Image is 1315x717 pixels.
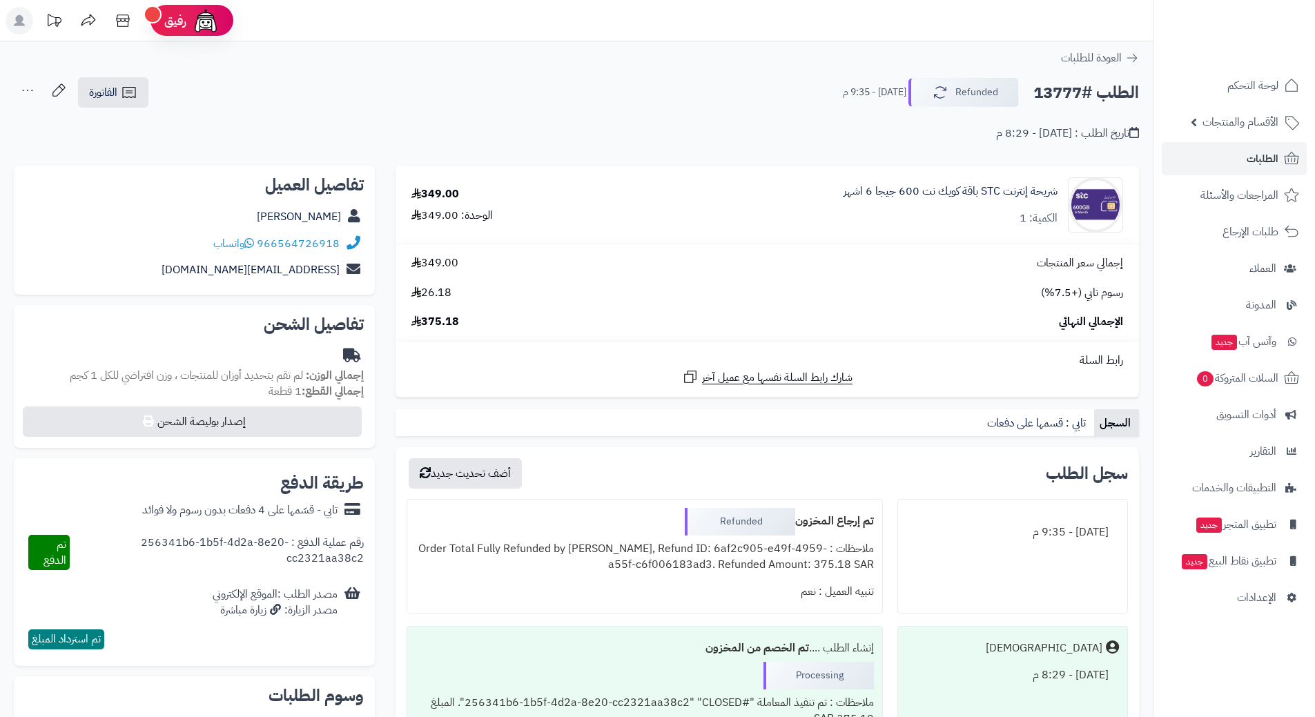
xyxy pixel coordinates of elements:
a: العملاء [1162,252,1307,285]
h2: الطلب #13777 [1033,79,1139,107]
img: logo-2.png [1221,39,1302,68]
h2: وسوم الطلبات [25,687,364,704]
a: المراجعات والأسئلة [1162,179,1307,212]
span: إجمالي سعر المنتجات [1037,255,1123,271]
span: السلات المتروكة [1196,369,1278,388]
a: تطبيق المتجرجديد [1162,508,1307,541]
div: تابي - قسّمها على 4 دفعات بدون رسوم ولا فوائد [142,502,338,518]
div: [DEMOGRAPHIC_DATA] [986,640,1102,656]
span: تطبيق المتجر [1195,515,1276,534]
span: المراجعات والأسئلة [1200,186,1278,205]
div: رابط السلة [401,353,1133,369]
strong: إجمالي القطع: [302,383,364,400]
div: رقم عملية الدفع : 256341b6-1b5f-4d2a-8e20-cc2321aa38c2 [70,535,364,571]
button: Refunded [908,78,1019,107]
a: التقارير [1162,435,1307,468]
span: لم تقم بتحديد أوزان للمنتجات ، وزن افتراضي للكل 1 كجم [70,367,303,384]
a: طلبات الإرجاع [1162,215,1307,248]
span: العملاء [1249,259,1276,278]
div: [DATE] - 9:35 م [906,519,1119,546]
h2: تفاصيل الشحن [25,316,364,333]
b: تم الخصم من المخزون [705,640,809,656]
a: تابي : قسمها على دفعات [982,409,1094,437]
span: التقارير [1250,442,1276,461]
div: مصدر الزيارة: زيارة مباشرة [213,602,338,618]
span: أدوات التسويق [1216,405,1276,424]
img: 1737381301-5796560422315345811-90x90.jpg [1069,177,1122,233]
a: أدوات التسويق [1162,398,1307,431]
strong: إجمالي الوزن: [306,367,364,384]
a: واتساب [213,235,254,252]
span: طلبات الإرجاع [1223,222,1278,242]
a: السلات المتروكة0 [1162,362,1307,395]
span: 349.00 [411,255,458,271]
a: [PERSON_NAME] [257,208,341,225]
div: [DATE] - 8:29 م [906,662,1119,689]
span: التطبيقات والخدمات [1192,478,1276,498]
span: الأقسام والمنتجات [1202,112,1278,132]
span: جديد [1182,554,1207,569]
span: المدونة [1246,295,1276,315]
a: السجل [1094,409,1139,437]
button: إصدار بوليصة الشحن [23,406,362,437]
span: شارك رابط السلة نفسها مع عميل آخر [702,370,853,386]
a: الإعدادات [1162,581,1307,614]
a: لوحة التحكم [1162,69,1307,102]
span: 0 [1197,371,1214,386]
a: المدونة [1162,288,1307,322]
a: 966564726918 [257,235,340,252]
img: ai-face.png [192,7,220,35]
div: الكمية: 1 [1020,210,1058,226]
span: رسوم تابي (+7.5%) [1041,285,1123,301]
a: وآتس آبجديد [1162,325,1307,358]
h2: تفاصيل العميل [25,177,364,193]
span: 26.18 [411,285,451,301]
div: إنشاء الطلب .... [416,635,873,662]
span: لوحة التحكم [1227,76,1278,95]
div: ملاحظات : Order Total Fully Refunded by [PERSON_NAME], Refund ID: 6af2c905-e49f-4959-a55f-c6f0061... [416,536,873,578]
a: التطبيقات والخدمات [1162,471,1307,504]
a: شارك رابط السلة نفسها مع عميل آخر [682,369,853,386]
button: أضف تحديث جديد [409,458,522,489]
span: الطلبات [1247,149,1278,168]
div: الوحدة: 349.00 [411,208,493,224]
small: 1 قطعة [269,383,364,400]
span: وآتس آب [1210,332,1276,351]
span: رفيق [164,12,186,29]
span: الإعدادات [1237,588,1276,607]
a: شريحة إنترنت STC باقة كويك نت 600 جيجا 6 اشهر [844,184,1058,199]
span: تطبيق نقاط البيع [1180,551,1276,571]
a: تطبيق نقاط البيعجديد [1162,544,1307,578]
a: العودة للطلبات [1061,50,1139,66]
div: Processing [763,662,874,689]
div: تنبيه العميل : نعم [416,578,873,605]
a: [EMAIL_ADDRESS][DOMAIN_NAME] [162,262,340,278]
span: جديد [1196,518,1222,533]
small: [DATE] - 9:35 م [843,86,906,99]
a: الطلبات [1162,142,1307,175]
h2: طريقة الدفع [280,475,364,491]
div: تاريخ الطلب : [DATE] - 8:29 م [996,126,1139,141]
div: مصدر الطلب :الموقع الإلكتروني [213,587,338,618]
a: تحديثات المنصة [37,7,71,38]
span: الإجمالي النهائي [1059,314,1123,330]
span: 375.18 [411,314,459,330]
span: تم استرداد المبلغ [32,631,101,647]
div: Refunded [685,508,795,536]
span: جديد [1211,335,1237,350]
span: تم الدفع [43,536,66,569]
b: تم إرجاع المخزون [795,513,874,529]
div: 349.00 [411,186,459,202]
a: الفاتورة [78,77,148,108]
span: الفاتورة [89,84,117,101]
h3: سجل الطلب [1046,465,1128,482]
span: العودة للطلبات [1061,50,1122,66]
